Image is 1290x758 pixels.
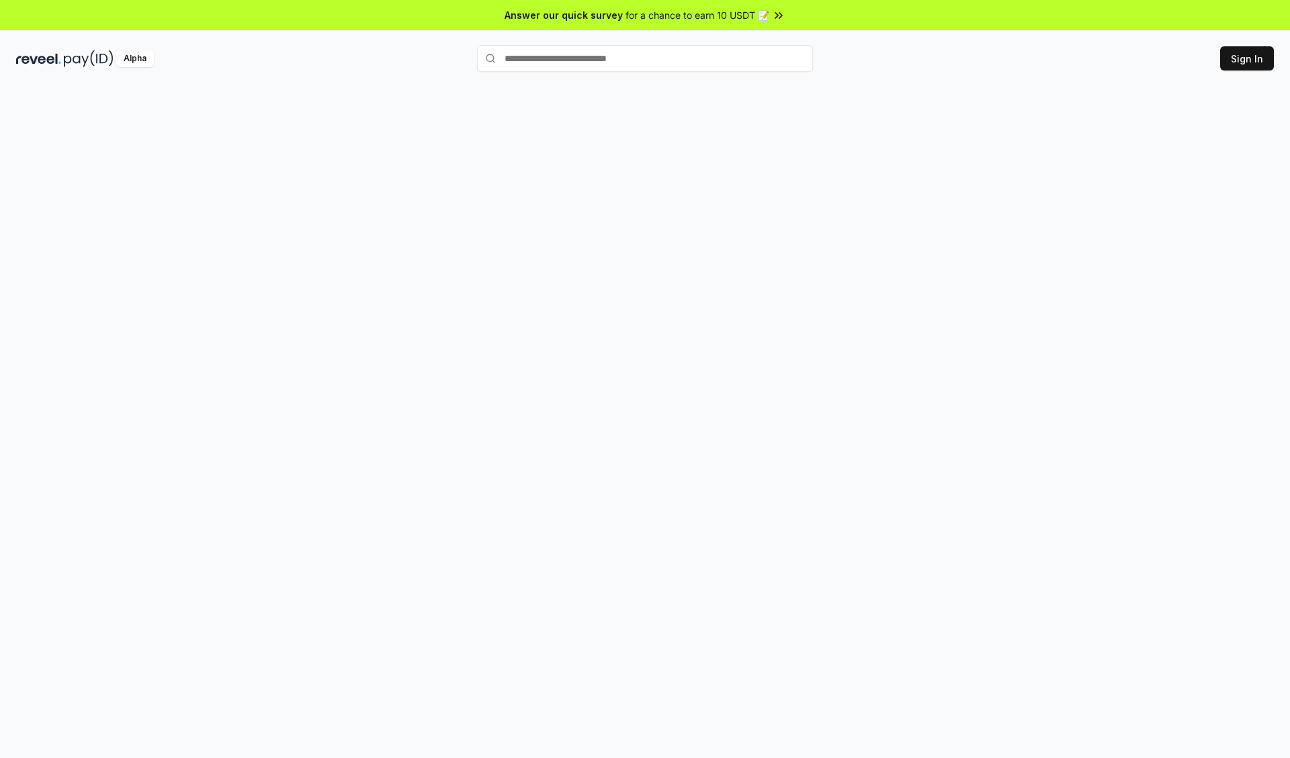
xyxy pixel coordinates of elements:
img: reveel_dark [16,50,61,67]
img: pay_id [64,50,114,67]
div: Alpha [116,50,154,67]
span: for a chance to earn 10 USDT 📝 [626,8,769,22]
button: Sign In [1220,46,1274,70]
span: Answer our quick survey [505,8,623,22]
